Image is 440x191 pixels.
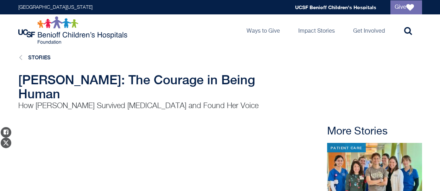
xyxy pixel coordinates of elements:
[18,5,93,10] a: [GEOGRAPHIC_DATA][US_STATE]
[327,143,366,152] div: Patient Care
[293,14,340,46] a: Impact Stories
[18,16,129,44] img: Logo for UCSF Benioff Children's Hospitals Foundation
[18,72,255,101] span: [PERSON_NAME]: The Courage in Being Human
[390,0,422,14] a: Give
[18,101,289,111] p: How [PERSON_NAME] Survived [MEDICAL_DATA] and Found Her Voice
[347,14,390,46] a: Get Involved
[295,4,376,10] a: UCSF Benioff Children's Hospitals
[327,125,422,138] h2: More Stories
[241,14,286,46] a: Ways to Give
[28,54,51,60] a: Stories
